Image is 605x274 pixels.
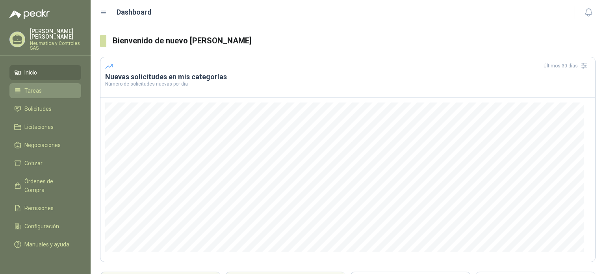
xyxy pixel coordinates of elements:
span: Cotizar [24,159,43,168]
p: Número de solicitudes nuevas por día [105,82,590,86]
div: Últimos 30 días [544,60,590,72]
span: Tareas [24,86,42,95]
a: Órdenes de Compra [9,174,81,198]
a: Remisiones [9,201,81,216]
a: Inicio [9,65,81,80]
h3: Bienvenido de nuevo [PERSON_NAME] [113,35,596,47]
a: Configuración [9,219,81,234]
a: Tareas [9,83,81,98]
p: Neumatica y Controles SAS [30,41,81,50]
span: Remisiones [24,204,54,212]
h3: Nuevas solicitudes en mis categorías [105,72,590,82]
img: Logo peakr [9,9,50,19]
span: Configuración [24,222,59,231]
span: Licitaciones [24,123,54,131]
a: Negociaciones [9,138,81,153]
a: Cotizar [9,156,81,171]
p: [PERSON_NAME] [PERSON_NAME] [30,28,81,39]
a: Solicitudes [9,101,81,116]
h1: Dashboard [117,7,152,18]
span: Manuales y ayuda [24,240,69,249]
span: Órdenes de Compra [24,177,74,194]
span: Negociaciones [24,141,61,149]
span: Inicio [24,68,37,77]
a: Licitaciones [9,119,81,134]
span: Solicitudes [24,104,52,113]
a: Manuales y ayuda [9,237,81,252]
